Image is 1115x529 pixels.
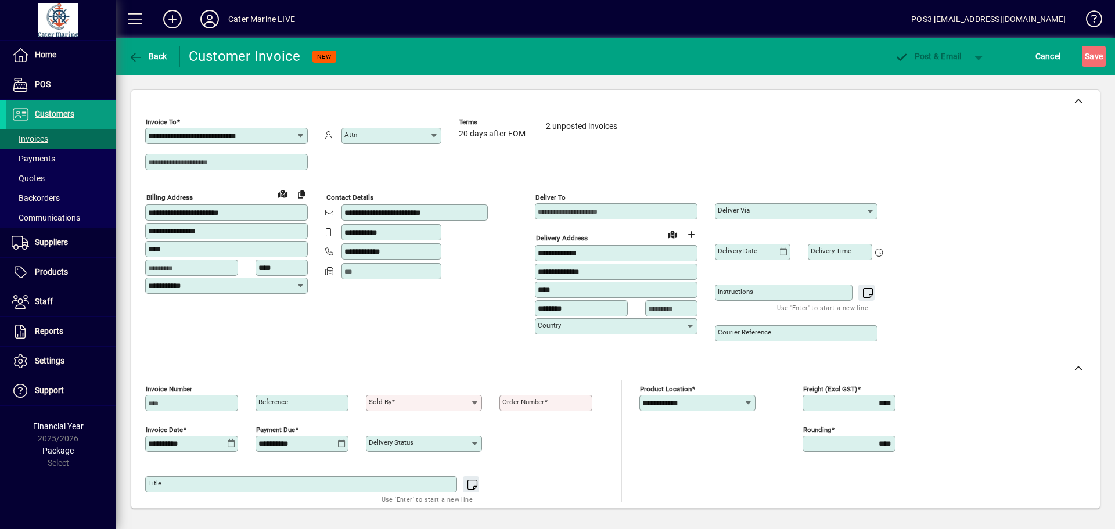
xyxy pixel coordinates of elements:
span: Payments [12,154,55,163]
span: Quotes [12,174,45,183]
span: Back [128,52,167,61]
span: P [915,52,920,61]
span: Cancel [1035,47,1061,66]
a: POS [6,70,116,99]
span: 20 days after EOM [459,129,526,139]
span: Backorders [12,193,60,203]
a: Suppliers [6,228,116,257]
button: Copy to Delivery address [292,185,311,203]
span: ost & Email [894,52,962,61]
a: Support [6,376,116,405]
span: Communications [12,213,80,222]
span: NEW [317,53,332,60]
mat-label: Product location [640,385,692,393]
mat-label: Courier Reference [718,328,771,336]
a: Backorders [6,188,116,208]
button: Back [125,46,170,67]
a: Invoices [6,129,116,149]
a: Quotes [6,168,116,188]
mat-label: Instructions [718,287,753,296]
span: Reports [35,326,63,336]
span: Package [42,446,74,455]
mat-label: Invoice date [146,426,183,434]
button: Add [154,9,191,30]
mat-label: Deliver To [535,193,566,201]
a: Products [6,258,116,287]
span: Invoices [12,134,48,143]
span: Financial Year [33,422,84,431]
mat-label: Attn [344,131,357,139]
mat-label: Rounding [803,426,831,434]
mat-label: Country [538,321,561,329]
a: Home [6,41,116,70]
a: Knowledge Base [1077,2,1100,40]
mat-label: Delivery status [369,438,413,447]
a: 2 unposted invoices [546,121,617,131]
mat-label: Invoice number [146,385,192,393]
span: Customers [35,109,74,118]
a: Settings [6,347,116,376]
button: Post & Email [889,46,967,67]
button: Cancel [1033,46,1064,67]
mat-label: Freight (excl GST) [803,385,857,393]
span: Staff [35,297,53,306]
mat-label: Invoice To [146,118,177,126]
mat-hint: Use 'Enter' to start a new line [382,492,473,506]
div: POS3 [EMAIL_ADDRESS][DOMAIN_NAME] [911,10,1066,28]
button: Save [1082,46,1106,67]
mat-label: Title [148,479,161,487]
span: Products [35,267,68,276]
a: Staff [6,287,116,316]
div: Cater Marine LIVE [228,10,295,28]
mat-label: Payment due [256,426,295,434]
a: View on map [274,184,292,203]
mat-label: Deliver via [718,206,750,214]
mat-label: Sold by [369,398,391,406]
a: Payments [6,149,116,168]
div: Customer Invoice [189,47,301,66]
span: S [1085,52,1089,61]
span: Terms [459,118,528,126]
mat-label: Delivery date [718,247,757,255]
span: Home [35,50,56,59]
mat-label: Reference [258,398,288,406]
span: POS [35,80,51,89]
span: ave [1085,47,1103,66]
button: Choose address [682,225,700,244]
mat-label: Order number [502,398,544,406]
a: View on map [663,225,682,243]
mat-hint: Use 'Enter' to start a new line [777,301,868,314]
app-page-header-button: Back [116,46,180,67]
mat-label: Delivery time [811,247,851,255]
a: Communications [6,208,116,228]
span: Suppliers [35,237,68,247]
a: Reports [6,317,116,346]
span: Settings [35,356,64,365]
button: Profile [191,9,228,30]
span: Support [35,386,64,395]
